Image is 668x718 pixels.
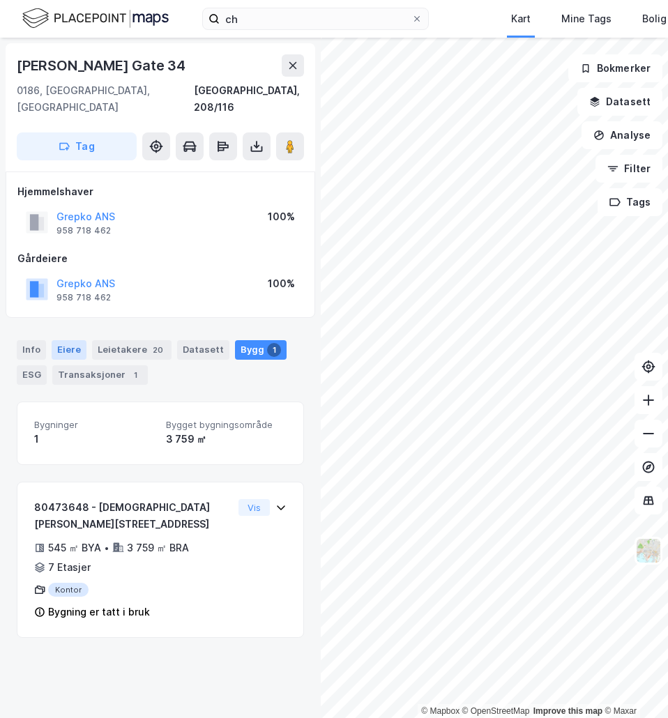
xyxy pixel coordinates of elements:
button: Datasett [577,88,662,116]
div: 958 718 462 [56,292,111,303]
div: 545 ㎡ BYA [48,540,101,556]
button: Filter [595,155,662,183]
div: Info [17,340,46,360]
button: Vis [238,499,270,516]
a: Improve this map [533,706,602,716]
div: Kontrollprogram for chat [598,651,668,718]
div: [GEOGRAPHIC_DATA], 208/116 [194,82,304,116]
div: Leietakere [92,340,172,360]
iframe: Chat Widget [598,651,668,718]
div: 1 [267,343,281,357]
div: Gårdeiere [17,250,303,267]
div: 1 [34,431,155,448]
div: Mine Tags [561,10,612,27]
div: 80473648 - [DEMOGRAPHIC_DATA][PERSON_NAME][STREET_ADDRESS] [34,499,233,533]
div: 20 [150,343,166,357]
div: Kart [511,10,531,27]
div: 0186, [GEOGRAPHIC_DATA], [GEOGRAPHIC_DATA] [17,82,194,116]
div: Bolig [642,10,667,27]
div: 958 718 462 [56,225,111,236]
a: Mapbox [421,706,460,716]
div: 7 Etasjer [48,559,91,576]
div: Bygg [235,340,287,360]
div: 3 759 ㎡ BRA [127,540,189,556]
div: Transaksjoner [52,365,148,385]
div: Datasett [177,340,229,360]
div: [PERSON_NAME] Gate 34 [17,54,188,77]
img: Z [635,537,662,564]
img: logo.f888ab2527a4732fd821a326f86c7f29.svg [22,6,169,31]
button: Tag [17,132,137,160]
span: Bygget bygningsområde [166,419,287,431]
button: Bokmerker [568,54,662,82]
span: Bygninger [34,419,155,431]
button: Tags [598,188,662,216]
div: Eiere [52,340,86,360]
button: Analyse [582,121,662,149]
div: ESG [17,365,47,385]
div: Bygning er tatt i bruk [48,604,150,620]
input: Søk på adresse, matrikkel, gårdeiere, leietakere eller personer [220,8,411,29]
div: 1 [128,368,142,382]
div: • [104,542,109,553]
div: 100% [268,208,295,225]
a: OpenStreetMap [462,706,530,716]
div: Hjemmelshaver [17,183,303,200]
div: 3 759 ㎡ [166,431,287,448]
div: 100% [268,275,295,292]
